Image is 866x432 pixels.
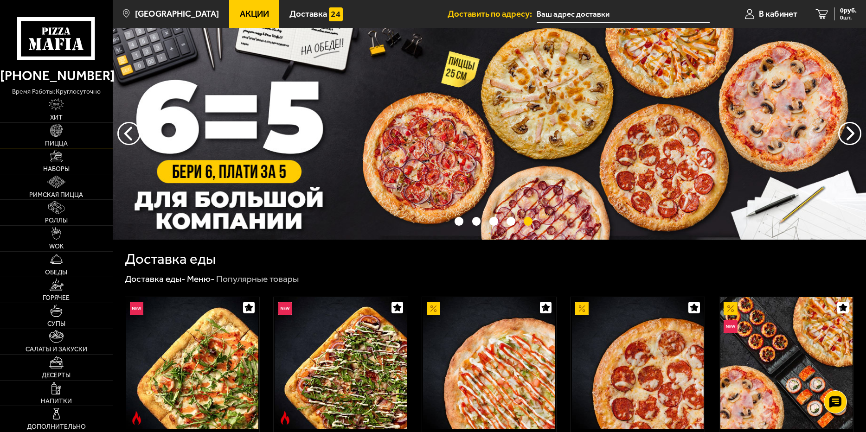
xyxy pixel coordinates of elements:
[278,411,292,425] img: Острое блюдо
[455,217,463,226] button: точки переключения
[427,302,440,315] img: Акционный
[524,217,532,226] button: точки переключения
[575,302,589,315] img: Акционный
[187,273,215,284] a: Меню-
[423,297,555,429] img: Аль-Шам 25 см (тонкое тесто)
[126,297,258,429] img: Римская с креветками
[135,10,219,19] span: [GEOGRAPHIC_DATA]
[274,297,408,429] a: НовинкаОстрое блюдоРимская с мясным ассорти
[125,297,259,429] a: НовинкаОстрое блюдоРимская с креветками
[49,243,64,250] span: WOK
[275,297,407,429] img: Римская с мясным ассорти
[422,297,556,429] a: АкционныйАль-Шам 25 см (тонкое тесто)
[759,10,797,19] span: В кабинет
[840,7,857,14] span: 0 руб.
[42,372,71,379] span: Десерты
[26,346,87,353] span: Салаты и закуски
[838,122,861,145] button: предыдущий
[240,10,269,19] span: Акции
[724,320,737,333] img: Новинка
[572,297,704,429] img: Пепперони 25 см (толстое с сыром)
[472,217,481,226] button: точки переключения
[43,166,70,172] span: Наборы
[537,6,710,23] input: Ваш адрес доставки
[41,398,72,405] span: Напитки
[45,217,68,224] span: Роллы
[50,114,63,121] span: Хит
[719,297,853,429] a: АкционныйНовинкаВсё включено
[43,295,70,301] span: Горячее
[47,321,65,327] span: Супы
[489,217,498,226] button: точки переключения
[571,297,705,429] a: АкционныйПепперони 25 см (толстое с сыром)
[507,217,515,226] button: точки переключения
[840,15,857,20] span: 0 шт.
[45,269,67,276] span: Обеды
[448,10,537,19] span: Доставить по адресу:
[125,273,186,284] a: Доставка еды-
[117,122,141,145] button: следующий
[329,7,342,21] img: 15daf4d41897b9f0e9f617042186c801.svg
[216,273,299,285] div: Популярные товары
[724,302,737,315] img: Акционный
[720,297,853,429] img: Всё включено
[125,252,216,266] h1: Доставка еды
[289,10,327,19] span: Доставка
[130,411,143,425] img: Острое блюдо
[27,424,86,430] span: Дополнительно
[130,302,143,315] img: Новинка
[278,302,292,315] img: Новинка
[45,140,68,147] span: Пицца
[29,192,83,198] span: Римская пицца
